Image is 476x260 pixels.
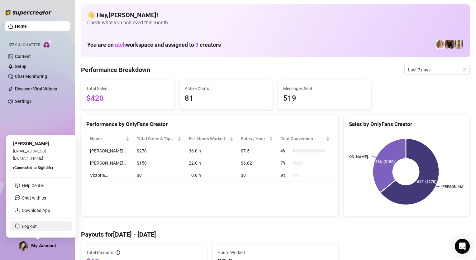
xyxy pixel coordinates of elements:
[137,135,176,142] span: Total Sales & Tips
[86,169,133,181] td: Victoria…
[185,93,268,104] span: 81
[13,166,53,170] span: (Connected to Nightlifx )
[22,195,46,200] span: Chat with us
[237,133,277,145] th: Sales / Hour
[86,157,133,169] td: [PERSON_NAME]…
[195,41,198,48] span: 3
[15,24,27,29] a: Home
[90,135,124,142] span: Name
[436,40,445,49] img: Amy Pond
[81,65,150,74] h4: Performance Breakdown
[237,169,277,181] td: $0
[133,169,185,181] td: $0
[349,120,464,128] div: Sales by OnlyFans Creator
[133,145,185,157] td: $270
[217,249,333,256] span: Hours Worked
[15,54,31,59] a: Content
[86,145,133,157] td: [PERSON_NAME]…
[87,19,464,26] span: Check what you achieved this month
[116,250,120,255] span: info-circle
[408,65,466,75] span: Last 7 days
[441,185,473,189] text: [PERSON_NAME]…
[280,172,290,179] span: 0 %
[339,155,370,159] text: [PERSON_NAME]…
[277,133,333,145] th: Chat Conversion
[22,224,37,229] a: Log out
[237,145,277,157] td: $7.5
[86,85,169,92] span: Total Sales
[15,99,31,104] a: Settings
[15,86,57,91] a: Discover Viral Videos
[86,93,169,104] span: $420
[185,157,237,169] td: 22.0 h
[133,133,185,145] th: Total Sales & Tips
[463,68,466,72] span: calendar
[283,85,366,92] span: Messages Sent
[9,42,40,48] span: Izzy AI Chatter
[22,183,44,188] a: Help Center
[133,157,185,169] td: $150
[13,149,46,160] span: [EMAIL_ADDRESS][DOMAIN_NAME]
[81,230,470,239] h4: Payouts for [DATE] - [DATE]
[283,93,366,104] span: 519
[19,242,28,250] img: ACg8ocLTEvCt3hJ8QEEPNrLGI1uTCDR0WHey5DwPMw6CUD9JsDc62UQ=s96-c
[86,120,333,128] div: Performance by OnlyFans Creator
[185,169,237,181] td: 10.0 h
[43,40,52,49] img: AI Chatter
[5,9,52,16] img: logo-BBDzfeDw.svg
[455,40,463,49] img: Victoria
[115,41,126,48] span: atch
[455,239,470,254] div: Open Intercom Messenger
[13,141,49,147] span: [PERSON_NAME]
[15,64,26,69] a: Setup
[280,147,290,154] span: 4 %
[189,135,229,142] div: Est. Hours Worked
[87,41,221,48] h1: You are on workspace and assigned to creators
[237,157,277,169] td: $6.82
[280,160,290,166] span: 7 %
[445,40,454,49] img: Lily Rhyia
[86,249,113,256] span: Total Payouts
[10,221,72,231] li: Log out
[185,85,268,92] span: Active Chats
[87,11,464,19] h4: 👋 Hey, [PERSON_NAME] !
[15,74,47,79] a: Chat Monitoring
[31,243,56,248] span: My Account
[22,208,50,213] a: Download App
[185,145,237,157] td: 36.0 h
[15,195,20,200] span: message
[86,133,133,145] th: Name
[280,135,325,142] span: Chat Conversion
[241,135,268,142] span: Sales / Hour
